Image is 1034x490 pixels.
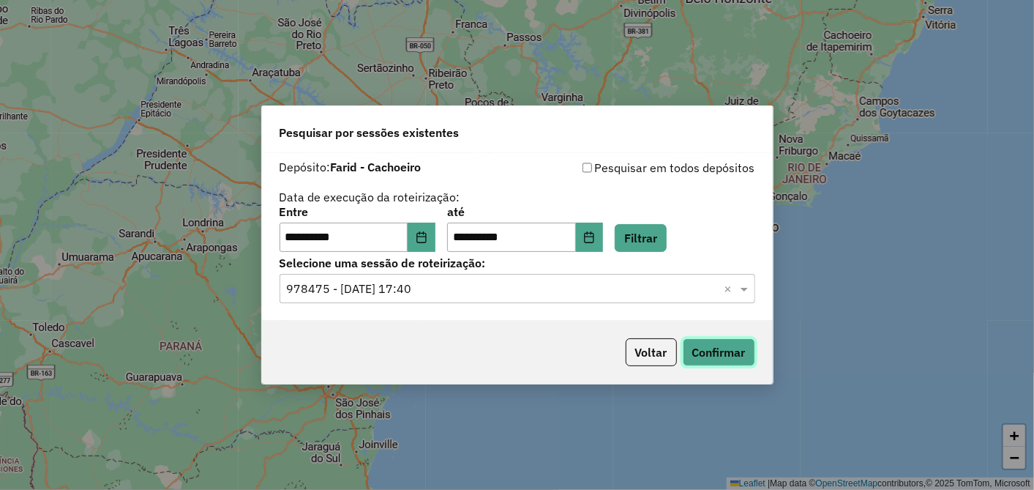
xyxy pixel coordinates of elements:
label: Data de execução da roteirização: [280,188,460,206]
button: Confirmar [683,338,755,366]
strong: Farid - Cachoeiro [331,160,422,174]
span: Pesquisar por sessões existentes [280,124,460,141]
button: Filtrar [615,224,667,252]
span: Clear all [724,280,737,297]
label: Entre [280,203,435,220]
label: Depósito: [280,158,422,176]
label: Selecione uma sessão de roteirização: [280,254,755,272]
label: até [447,203,603,220]
button: Choose Date [576,223,604,252]
div: Pesquisar em todos depósitos [517,159,755,177]
button: Voltar [626,338,677,366]
button: Choose Date [408,223,435,252]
